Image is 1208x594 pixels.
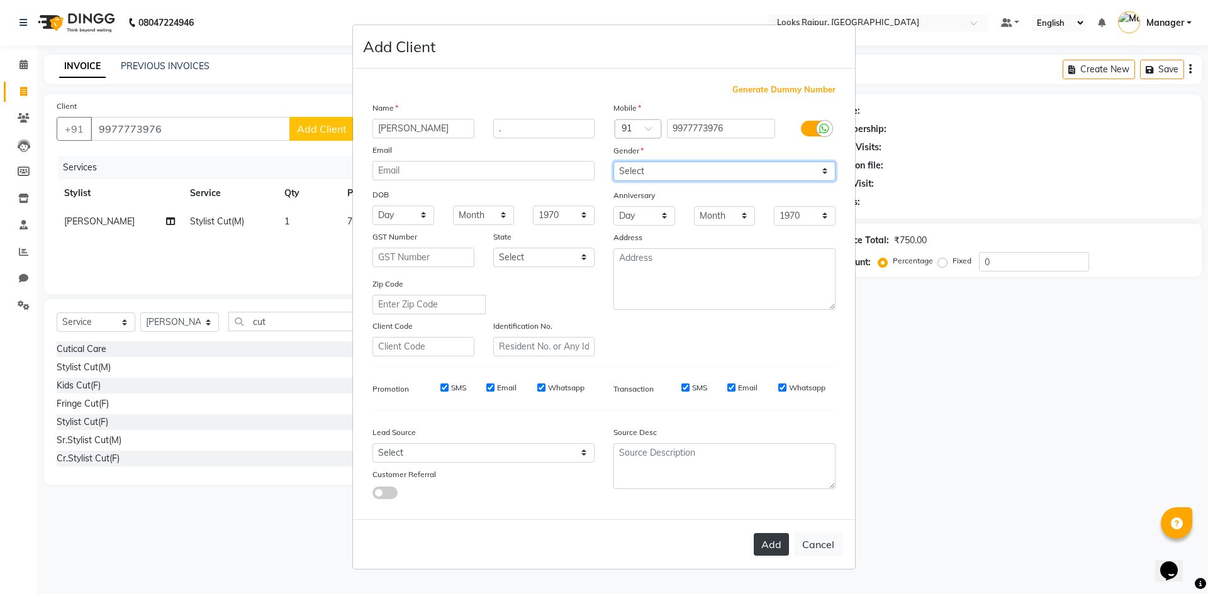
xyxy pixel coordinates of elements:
label: Whatsapp [548,382,584,393]
label: SMS [692,382,707,393]
input: Mobile [667,119,776,138]
label: Whatsapp [789,382,825,393]
label: Name [372,102,398,114]
label: Email [372,145,392,156]
label: Lead Source [372,427,416,438]
label: SMS [451,382,466,393]
label: Email [738,382,758,393]
label: Anniversary [613,190,655,201]
label: Customer Referral [372,469,436,480]
iframe: chat widget [1155,544,1195,581]
label: DOB [372,189,389,201]
label: Client Code [372,321,413,332]
label: Email [497,382,517,393]
input: GST Number [372,248,474,267]
input: Email [372,161,595,180]
label: Mobile [613,102,641,114]
label: Source Desc [613,427,657,438]
label: GST Number [372,231,417,243]
input: Enter Zip Code [372,295,486,314]
button: Add [754,533,789,556]
label: Address [613,232,642,243]
label: State [493,231,512,243]
input: Resident No. or Any Id [493,337,595,356]
button: Cancel [794,532,842,556]
span: Generate Dummy Number [732,84,836,96]
input: Last Name [493,119,595,138]
input: First Name [372,119,474,138]
h4: Add Client [363,35,435,58]
label: Transaction [613,383,654,395]
input: Client Code [372,337,474,356]
label: Zip Code [372,278,403,290]
label: Gender [613,145,644,157]
label: Promotion [372,383,409,395]
label: Identification No. [493,321,552,332]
